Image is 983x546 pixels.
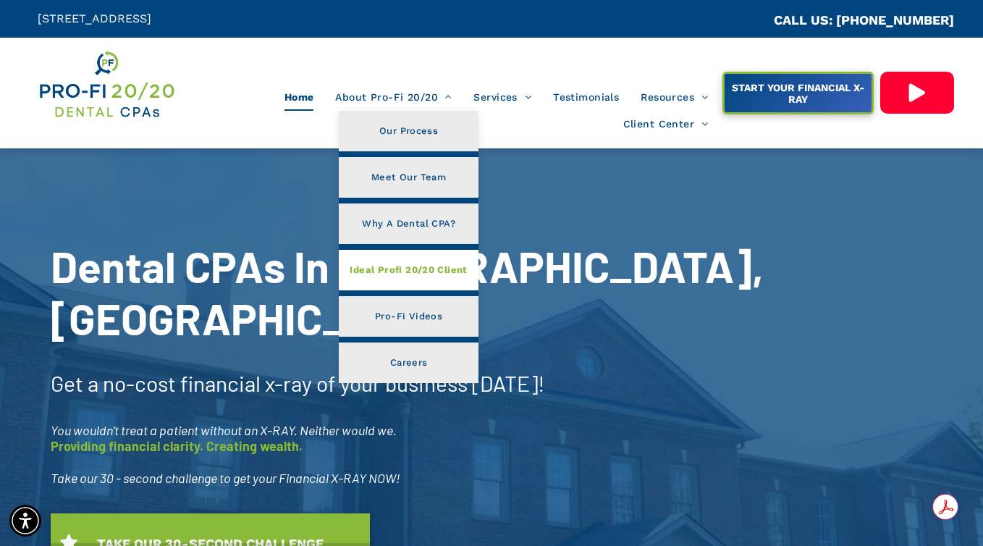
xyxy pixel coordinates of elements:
[339,250,478,290] a: Ideal Profi 20/20 Client
[463,83,542,111] a: Services
[379,122,438,140] span: Our Process
[51,470,400,486] span: Take our 30 - second challenge to get your Financial X-RAY NOW!
[51,438,303,454] span: Providing financial clarity. Creating wealth.
[103,370,312,396] span: no-cost financial x-ray
[774,12,954,28] a: CALL US: [PHONE_NUMBER]
[339,157,478,198] a: Meet Our Team
[612,111,720,138] a: Client Center
[339,296,478,337] a: Pro-Fi Videos
[316,370,545,396] span: of your business [DATE]!
[38,49,175,120] img: Get Dental CPA Consulting, Bookkeeping, & Bank Loans
[51,422,397,438] span: You wouldn’t treat a patient without an X-RAY. Neither would we.
[726,75,869,112] span: START YOUR FINANCIAL X-RAY
[722,72,873,114] a: START YOUR FINANCIAL X-RAY
[51,370,98,396] span: Get a
[274,83,325,111] a: Home
[339,203,478,244] a: Why A Dental CPA?
[38,12,151,25] span: [STREET_ADDRESS]
[324,83,463,111] a: About Pro-Fi 20/20
[9,505,41,537] div: Accessibility Menu
[51,240,764,344] span: Dental CPAs In [GEOGRAPHIC_DATA], [GEOGRAPHIC_DATA]
[375,307,442,326] span: Pro-Fi Videos
[350,261,467,280] span: Ideal Profi 20/20 Client
[339,111,478,151] a: Our Process
[362,214,455,233] span: Why A Dental CPA?
[630,83,719,111] a: Resources
[542,83,630,111] a: Testimonials
[371,168,446,187] span: Meet Our Team
[339,343,478,383] a: Careers
[335,83,452,111] span: About Pro-Fi 20/20
[390,353,428,372] span: Careers
[712,14,774,28] span: CA::CALLC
